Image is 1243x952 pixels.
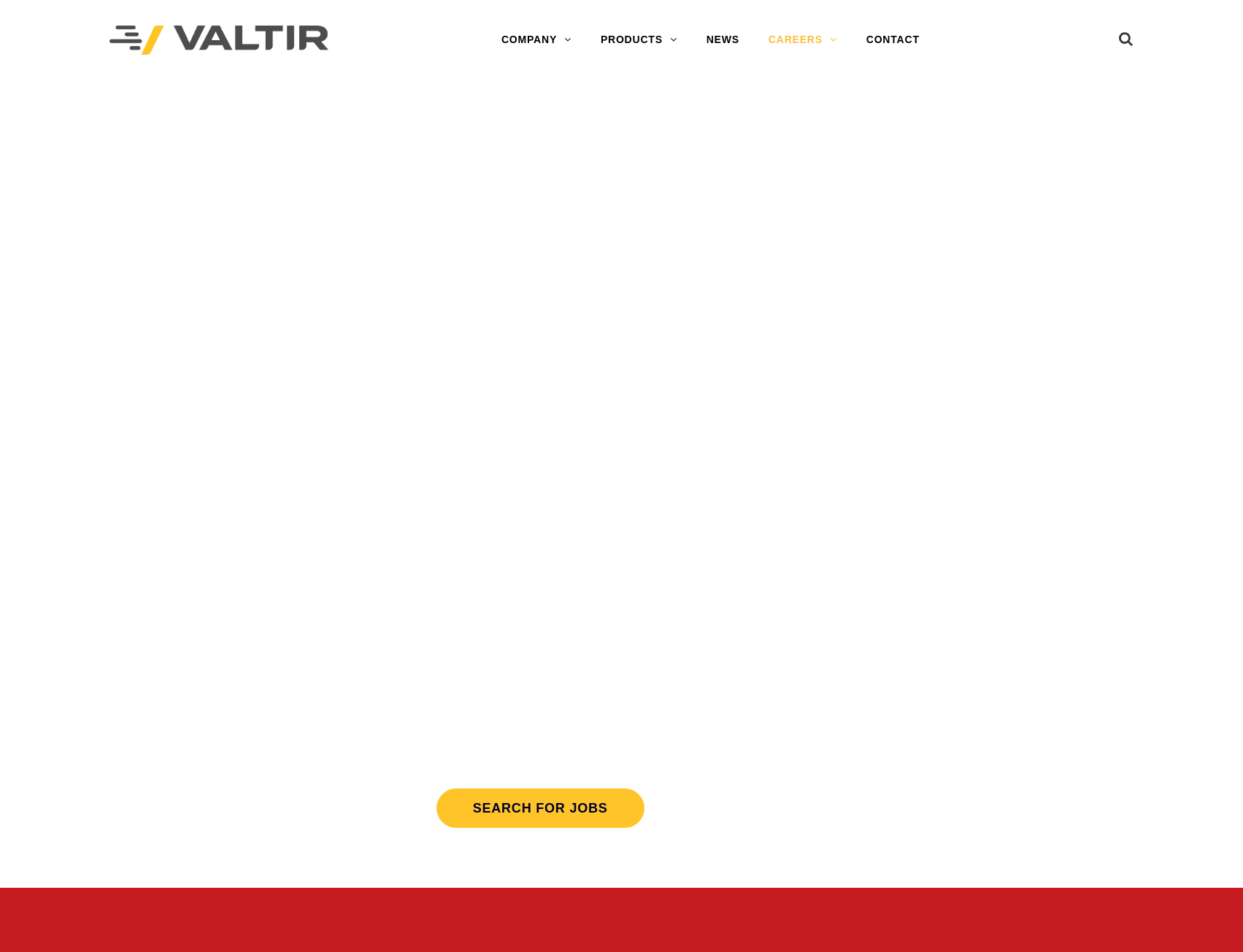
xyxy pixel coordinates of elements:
a: CONTACT [852,26,934,55]
a: Search for jobs [436,788,644,828]
a: PRODUCTS [586,26,692,55]
a: CAREERS [754,26,852,55]
a: NEWS [692,26,754,55]
a: COMPANY [487,26,586,55]
img: Valtir [109,26,328,55]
